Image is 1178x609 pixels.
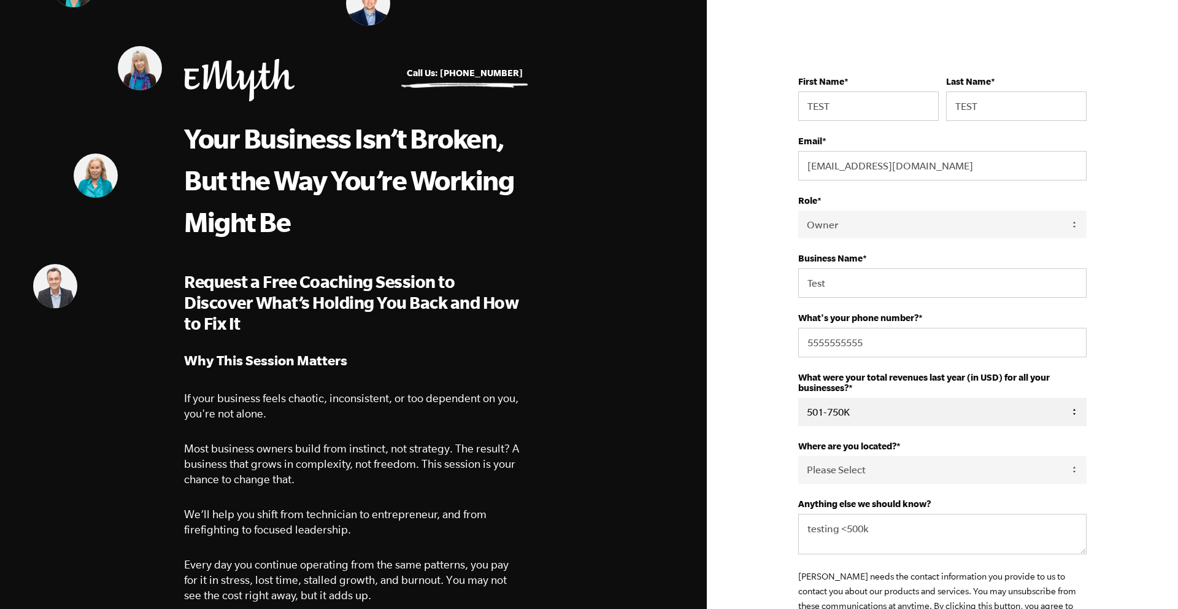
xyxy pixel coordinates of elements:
img: EMyth [184,59,294,101]
img: Nick Lawler, EMyth Business Coach [33,264,77,308]
strong: Where are you located? [798,441,896,451]
span: If your business feels chaotic, inconsistent, or too dependent on you, you're not alone. [184,392,518,420]
strong: What's your phone number? [798,312,918,323]
strong: Business Name [798,253,863,263]
strong: Role [798,195,817,206]
a: Call Us: [PHONE_NUMBER] [407,68,523,78]
strong: What were your total revenues last year (in USD) for all your businesses? [798,372,1050,393]
strong: Last Name [946,76,991,87]
span: Most business owners build from instinct, not strategy. The result? A business that grows in comp... [184,442,519,486]
strong: First Name [798,76,844,87]
textarea: testing <500k [798,514,1087,554]
span: We’ll help you shift from technician to entrepreneur, and from firefighting to focused leadership. [184,508,487,536]
img: Lynn Goza, EMyth Business Coach [74,153,118,198]
span: Request a Free Coaching Session to Discover What’s Holding You Back and How to Fix It [184,272,518,333]
span: Your Business Isn’t Broken, But the Way You’re Working Might Be [184,123,514,237]
strong: Anything else we should know? [798,498,931,509]
img: Mary Rydman, EMyth Business Coach [118,46,162,90]
strong: Email [798,136,822,146]
span: Every day you continue operating from the same patterns, you pay for it in stress, lost time, sta... [184,558,509,602]
iframe: Chat Widget [1117,550,1178,609]
strong: Why This Session Matters [184,352,347,368]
